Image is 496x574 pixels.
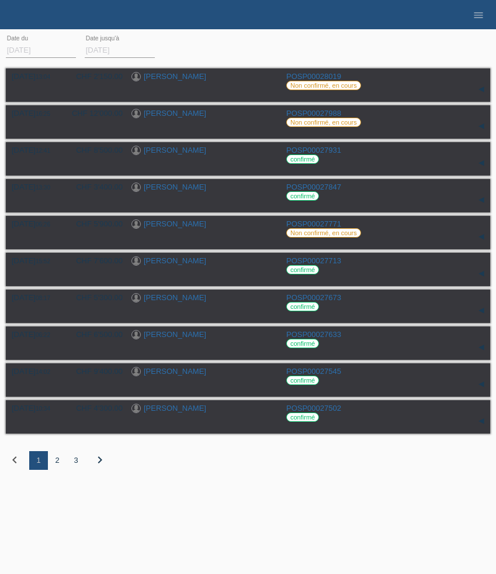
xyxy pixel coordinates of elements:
[12,146,58,154] div: [DATE]
[286,154,319,164] label: confirmé
[67,183,123,191] div: CHF 3'400.00
[144,219,206,228] a: [PERSON_NAME]
[144,72,206,81] a: [PERSON_NAME]
[67,256,123,265] div: CHF 7'600.00
[473,413,490,430] div: étendre/coller
[286,367,341,376] a: POSP00027545
[473,339,490,356] div: étendre/coller
[286,72,341,81] a: POSP00028019
[286,404,341,413] a: POSP00027502
[473,265,490,283] div: étendre/coller
[286,376,319,385] label: confirmé
[67,367,123,376] div: CHF 9'400.00
[286,146,341,154] a: POSP00027931
[12,367,58,376] div: [DATE]
[144,256,206,265] a: [PERSON_NAME]
[144,183,206,191] a: [PERSON_NAME]
[286,413,319,422] label: confirmé
[12,293,58,302] div: [DATE]
[67,109,123,118] div: CHF 12'000.00
[36,184,50,191] span: 13:30
[473,118,490,135] div: étendre/coller
[12,109,58,118] div: [DATE]
[286,183,341,191] a: POSP00027847
[36,147,50,154] span: 12:41
[286,293,341,302] a: POSP00027673
[36,332,50,338] span: 06:22
[67,219,123,228] div: CHF 5'900.00
[12,183,58,191] div: [DATE]
[144,146,206,154] a: [PERSON_NAME]
[144,367,206,376] a: [PERSON_NAME]
[473,376,490,393] div: étendre/coller
[144,330,206,339] a: [PERSON_NAME]
[473,9,484,21] i: menu
[473,302,490,319] div: étendre/coller
[29,451,48,470] div: 1
[144,109,206,118] a: [PERSON_NAME]
[286,265,319,274] label: confirmé
[286,228,361,238] label: Non confirmé, en cours
[67,72,123,81] div: CHF 2'150.00
[473,154,490,172] div: étendre/coller
[286,339,319,348] label: confirmé
[12,330,58,339] div: [DATE]
[36,295,50,301] span: 08:17
[36,111,50,117] span: 16:25
[12,256,58,265] div: [DATE]
[286,256,341,265] a: POSP00027713
[473,81,490,98] div: étendre/coller
[473,228,490,246] div: étendre/coller
[286,109,341,118] a: POSP00027988
[467,11,490,18] a: menu
[286,219,341,228] a: POSP00027771
[48,451,67,470] div: 2
[286,330,341,339] a: POSP00027633
[144,293,206,302] a: [PERSON_NAME]
[286,191,319,201] label: confirmé
[286,81,361,90] label: Non confirmé, en cours
[12,219,58,228] div: [DATE]
[12,72,58,81] div: [DATE]
[67,404,123,413] div: CHF 4'300.00
[36,221,50,228] span: 06:26
[93,453,107,467] i: chevron_right
[67,293,123,302] div: CHF 5'300.00
[8,453,22,467] i: chevron_left
[286,302,319,311] label: confirmé
[36,74,50,80] span: 13:04
[12,404,58,413] div: [DATE]
[286,118,361,127] label: Non confirmé, en cours
[144,404,206,413] a: [PERSON_NAME]
[67,146,123,154] div: CHF 8'500.00
[36,405,50,412] span: 10:34
[67,451,85,470] div: 3
[36,258,50,264] span: 15:52
[36,369,50,375] span: 14:02
[473,191,490,209] div: étendre/coller
[67,330,123,339] div: CHF 6'500.00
